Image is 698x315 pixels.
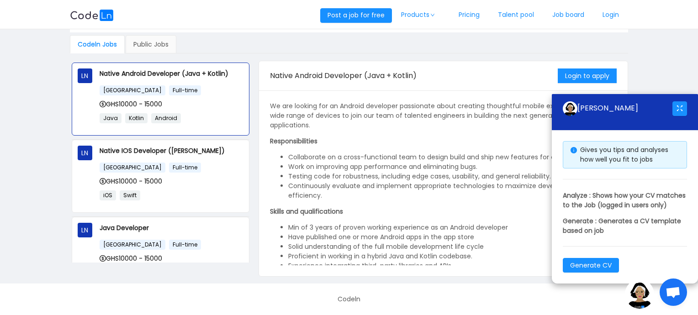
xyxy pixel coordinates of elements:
span: [GEOGRAPHIC_DATA] [100,240,165,250]
span: GHS10000 - 15000 [100,177,162,186]
span: GHS10000 - 15000 [100,254,162,263]
span: Full-time [169,85,201,95]
li: Solid understanding of the full mobile development life cycle [288,242,617,252]
div: Open chat [660,278,687,306]
p: Analyze : Shows how your CV matches to the Job (logged in users only) [563,191,687,210]
span: Swift [120,190,140,200]
strong: Responsibilities [270,136,317,146]
p: Java Developer [100,223,243,233]
p: Native IOS Developer ([PERSON_NAME]) [100,146,243,156]
li: Min of 3 years of proven working experience as an Android developer [288,223,617,232]
div: [PERSON_NAME] [563,101,672,116]
span: Native Android Developer (Java + Kotlin) [270,70,417,81]
img: ground.ddcf5dcf.png [563,101,577,116]
li: Work on improving app performance and eliminating bugs. [288,162,617,172]
span: Android [151,113,181,123]
span: Gives you tips and analyses how well you fit to jobs [580,145,668,164]
button: Post a job for free [320,8,392,23]
i: icon: info-circle [571,147,577,153]
i: icon: dollar [100,178,106,184]
span: Full-time [169,240,201,250]
li: Experience integrating third-party libraries and APIs [288,261,617,271]
span: iOS [100,190,116,200]
span: Full-time [169,163,201,173]
strong: Skills and qualifications [270,207,343,216]
span: [GEOGRAPHIC_DATA] [100,163,165,173]
p: We are looking for an Android developer passionate about creating thoughtful mobile experiences o... [270,101,617,130]
div: Codeln Jobs [70,35,125,53]
span: LN [81,223,88,237]
li: Continuously evaluate and implement appropriate technologies to maximize development efficiency. [288,181,617,200]
button: Login to apply [558,68,617,83]
p: Native Android Developer (Java + Kotlin) [100,68,243,79]
i: icon: down [430,13,435,17]
a: Post a job for free [320,10,392,20]
i: icon: dollar [100,255,106,262]
img: ground.ddcf5dcf.png [625,279,654,309]
img: logobg.f302741d.svg [70,10,114,21]
span: [GEOGRAPHIC_DATA] [100,85,165,95]
div: Public Jobs [126,35,176,53]
span: Kotlin [125,113,148,123]
li: Proficient in working in a hybrid Java and Kotlin codebase. [288,252,617,261]
span: LN [81,146,88,160]
span: LN [81,68,88,83]
li: Collaborate on a cross-functional team to design build and ship new features for our Android apps. [288,152,617,162]
p: Generate : Generates a CV template based on job [563,216,687,236]
li: Have published one or more Android apps in the app store [288,232,617,242]
button: Generate CV [563,258,619,273]
li: Testing code for robustness, including edge cases, usability, and general reliability. [288,172,617,181]
i: icon: dollar [100,101,106,107]
span: GHS10000 - 15000 [100,100,162,109]
button: icon: fullscreen [672,101,687,116]
span: Java [100,113,122,123]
